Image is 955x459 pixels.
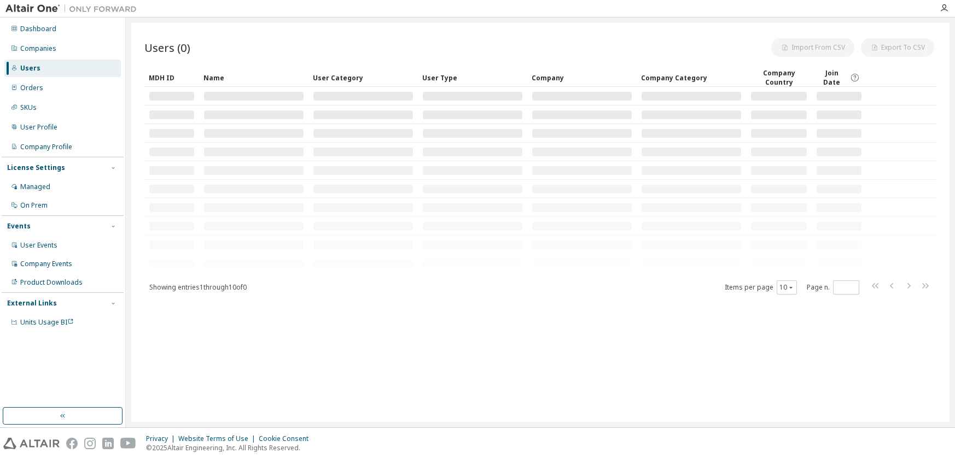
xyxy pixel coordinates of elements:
[120,438,136,449] img: youtube.svg
[149,69,195,86] div: MDH ID
[20,260,72,268] div: Company Events
[259,434,315,443] div: Cookie Consent
[102,438,114,449] img: linkedin.svg
[422,69,523,86] div: User Type
[850,73,860,83] svg: Date when the user was first added or directly signed up. If the user was deleted and later re-ad...
[149,283,247,292] span: Showing entries 1 through 10 of 0
[7,299,57,308] div: External Links
[3,438,60,449] img: altair_logo.svg
[807,280,859,295] span: Page n.
[7,163,65,172] div: License Settings
[20,25,56,33] div: Dashboard
[20,201,48,210] div: On Prem
[146,434,178,443] div: Privacy
[66,438,78,449] img: facebook.svg
[20,44,56,53] div: Companies
[178,434,259,443] div: Website Terms of Use
[861,38,934,57] button: Export To CSV
[20,64,40,73] div: Users
[20,241,57,250] div: User Events
[146,443,315,452] p: © 2025 Altair Engineering, Inc. All Rights Reserved.
[20,317,74,327] span: Units Usage BI
[20,183,50,191] div: Managed
[779,283,794,292] button: 10
[725,280,797,295] span: Items per page
[20,143,72,151] div: Company Profile
[144,40,190,55] span: Users (0)
[20,103,37,112] div: SKUs
[641,69,742,86] div: Company Category
[771,38,854,57] button: Import From CSV
[816,68,847,87] span: Join Date
[20,123,57,132] div: User Profile
[750,68,807,87] div: Company Country
[313,69,414,86] div: User Category
[20,278,83,287] div: Product Downloads
[7,222,31,231] div: Events
[5,3,142,14] img: Altair One
[20,84,43,92] div: Orders
[203,69,304,86] div: Name
[532,69,632,86] div: Company
[84,438,96,449] img: instagram.svg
